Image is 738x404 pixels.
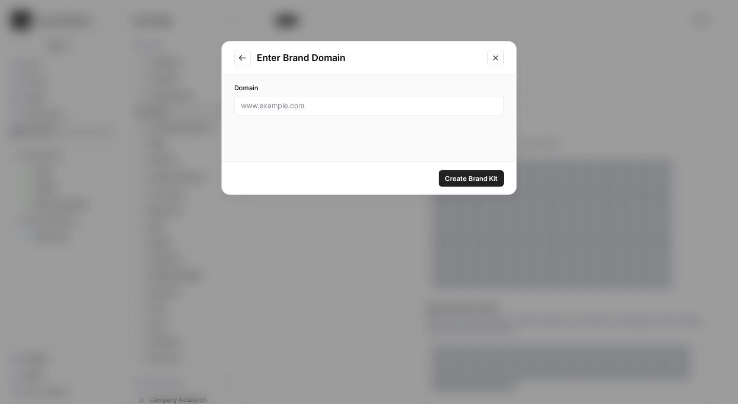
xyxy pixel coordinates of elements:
[439,170,504,187] button: Create Brand Kit
[487,50,504,66] button: Close modal
[234,83,504,93] label: Domain
[241,100,497,111] input: www.example.com
[257,51,481,65] h2: Enter Brand Domain
[234,50,251,66] button: Go to previous step
[445,173,498,184] span: Create Brand Kit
